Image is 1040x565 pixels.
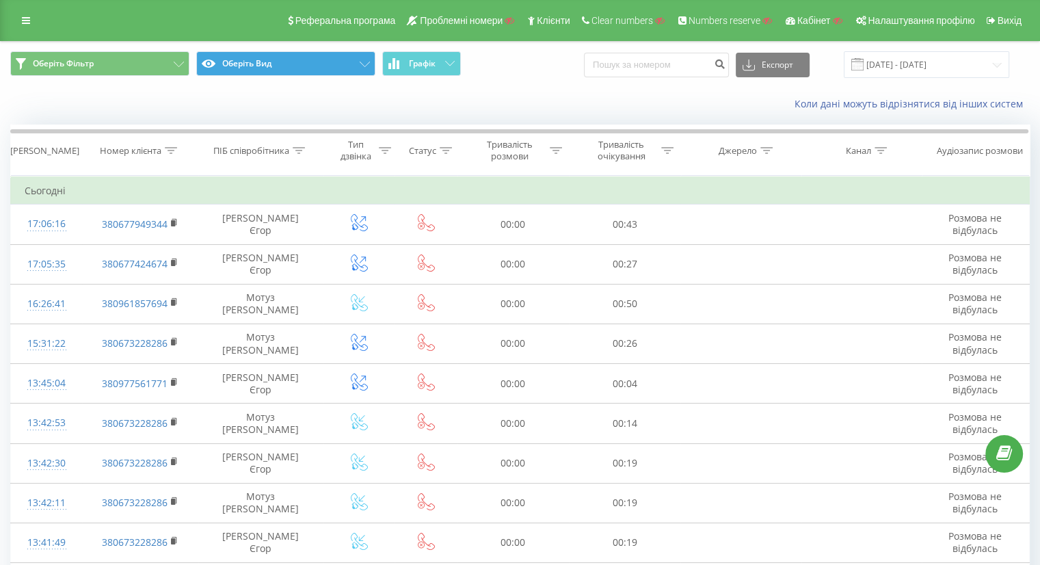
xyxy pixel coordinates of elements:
[10,145,79,157] div: [PERSON_NAME]
[868,15,974,26] span: Налаштування профілю
[948,410,1002,436] span: Розмова не відбулась
[25,370,68,397] div: 13:45:04
[198,324,323,363] td: Мотуз [PERSON_NAME]
[25,529,68,556] div: 13:41:49
[11,177,1030,205] td: Сьогодні
[457,364,569,404] td: 00:00
[198,284,323,324] td: Мотуз [PERSON_NAME]
[25,490,68,516] div: 13:42:11
[457,284,569,324] td: 00:00
[719,145,757,157] div: Джерело
[100,145,161,157] div: Номер клієнта
[569,443,680,483] td: 00:19
[569,324,680,363] td: 00:26
[198,523,323,562] td: [PERSON_NAME] Єгор
[196,51,375,76] button: Оберіть Вид
[198,404,323,443] td: Мотуз [PERSON_NAME]
[937,145,1023,157] div: Аудіозапис розмови
[457,483,569,523] td: 00:00
[102,377,168,390] a: 380977561771
[948,330,1002,356] span: Розмова не відбулась
[569,483,680,523] td: 00:19
[569,523,680,562] td: 00:19
[25,291,68,317] div: 16:26:41
[25,410,68,436] div: 13:42:53
[198,483,323,523] td: Мотуз [PERSON_NAME]
[569,404,680,443] td: 00:14
[10,51,189,76] button: Оберіть Фільтр
[102,417,168,430] a: 380673228286
[102,536,168,549] a: 380673228286
[198,244,323,284] td: [PERSON_NAME] Єгор
[102,337,168,350] a: 380673228286
[948,450,1002,475] span: Розмова не відбулась
[457,205,569,244] td: 00:00
[25,450,68,477] div: 13:42:30
[736,53,810,77] button: Експорт
[948,251,1002,276] span: Розмова не відбулась
[797,15,831,26] span: Кабінет
[198,205,323,244] td: [PERSON_NAME] Єгор
[591,15,653,26] span: Clear numbers
[420,15,503,26] span: Проблемні номери
[585,139,658,162] div: Тривалість очікування
[295,15,396,26] span: Реферальна програма
[198,364,323,404] td: [PERSON_NAME] Єгор
[948,211,1002,237] span: Розмова не відбулась
[25,251,68,278] div: 17:05:35
[102,257,168,270] a: 380677424674
[409,59,436,68] span: Графік
[569,284,680,324] td: 00:50
[948,371,1002,396] span: Розмова не відбулась
[998,15,1022,26] span: Вихід
[382,51,461,76] button: Графік
[457,443,569,483] td: 00:00
[198,443,323,483] td: [PERSON_NAME] Єгор
[473,139,546,162] div: Тривалість розмови
[537,15,570,26] span: Клієнти
[102,297,168,310] a: 380961857694
[457,523,569,562] td: 00:00
[569,244,680,284] td: 00:27
[457,244,569,284] td: 00:00
[569,205,680,244] td: 00:43
[336,139,376,162] div: Тип дзвінка
[102,218,168,231] a: 380677949344
[25,211,68,237] div: 17:06:16
[457,324,569,363] td: 00:00
[689,15,760,26] span: Numbers reserve
[948,490,1002,515] span: Розмова не відбулась
[948,291,1002,316] span: Розмова не відбулась
[25,330,68,357] div: 15:31:22
[846,145,871,157] div: Канал
[948,529,1002,555] span: Розмова не відбулась
[33,58,94,69] span: Оберіть Фільтр
[409,145,436,157] div: Статус
[795,97,1030,110] a: Коли дані можуть відрізнятися вiд інших систем
[584,53,729,77] input: Пошук за номером
[457,404,569,443] td: 00:00
[213,145,289,157] div: ПІБ співробітника
[569,364,680,404] td: 00:04
[102,496,168,509] a: 380673228286
[102,456,168,469] a: 380673228286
